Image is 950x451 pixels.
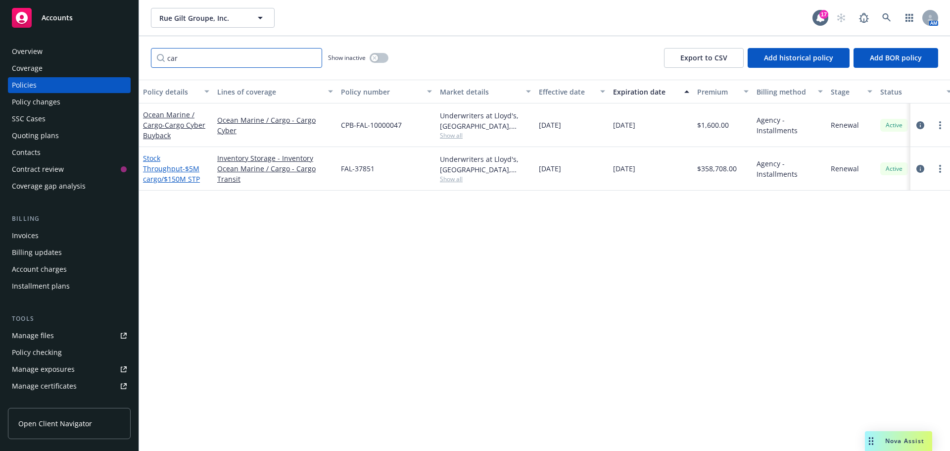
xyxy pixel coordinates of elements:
[139,80,213,103] button: Policy details
[440,110,531,131] div: Underwriters at Lloyd's, [GEOGRAPHIC_DATA], [PERSON_NAME] of [GEOGRAPHIC_DATA], [PERSON_NAME] Cargo
[613,163,635,174] span: [DATE]
[8,77,131,93] a: Policies
[865,431,932,451] button: Nova Assist
[341,87,421,97] div: Policy number
[884,121,904,130] span: Active
[854,8,874,28] a: Report a Bug
[8,178,131,194] a: Coverage gap analysis
[12,328,54,344] div: Manage files
[819,10,828,19] div: 17
[865,431,877,451] div: Drag to move
[12,361,75,377] div: Manage exposures
[757,158,823,179] span: Agency - Installments
[12,44,43,59] div: Overview
[143,120,205,140] span: - Cargo Cyber Buyback
[8,328,131,344] a: Manage files
[764,53,833,62] span: Add historical policy
[8,361,131,377] a: Manage exposures
[8,60,131,76] a: Coverage
[151,8,275,28] button: Rue Gilt Groupe, Inc.
[831,120,859,130] span: Renewal
[436,80,535,103] button: Market details
[12,228,39,244] div: Invoices
[609,80,693,103] button: Expiration date
[341,120,402,130] span: CPB-FAL-10000047
[914,163,926,175] a: circleInformation
[12,395,62,411] div: Manage claims
[217,163,333,184] a: Ocean Marine / Cargo - Cargo Transit
[12,145,41,160] div: Contacts
[831,163,859,174] span: Renewal
[827,80,876,103] button: Stage
[753,80,827,103] button: Billing method
[900,8,919,28] a: Switch app
[143,110,205,140] a: Ocean Marine / Cargo
[8,245,131,260] a: Billing updates
[539,87,594,97] div: Effective date
[914,119,926,131] a: circleInformation
[885,437,924,445] span: Nova Assist
[213,80,337,103] button: Lines of coverage
[680,53,727,62] span: Export to CSV
[757,87,812,97] div: Billing method
[870,53,922,62] span: Add BOR policy
[8,145,131,160] a: Contacts
[934,163,946,175] a: more
[831,8,851,28] a: Start snowing
[143,153,200,184] a: Stock Throughput
[12,77,37,93] div: Policies
[12,161,64,177] div: Contract review
[8,111,131,127] a: SSC Cases
[880,87,941,97] div: Status
[748,48,850,68] button: Add historical policy
[12,111,46,127] div: SSC Cases
[613,120,635,130] span: [DATE]
[12,345,62,360] div: Policy checking
[697,120,729,130] span: $1,600.00
[328,53,366,62] span: Show inactive
[535,80,609,103] button: Effective date
[664,48,744,68] button: Export to CSV
[8,4,131,32] a: Accounts
[217,87,322,97] div: Lines of coverage
[693,80,753,103] button: Premium
[440,154,531,175] div: Underwriters at Lloyd's, [GEOGRAPHIC_DATA], [PERSON_NAME] of [GEOGRAPHIC_DATA], [PERSON_NAME] Cargo
[8,314,131,324] div: Tools
[831,87,861,97] div: Stage
[539,163,561,174] span: [DATE]
[18,418,92,429] span: Open Client Navigator
[884,164,904,173] span: Active
[8,214,131,224] div: Billing
[757,115,823,136] span: Agency - Installments
[613,87,678,97] div: Expiration date
[217,115,333,136] a: Ocean Marine / Cargo - Cargo Cyber
[337,80,436,103] button: Policy number
[8,128,131,144] a: Quoting plans
[697,163,737,174] span: $358,708.00
[8,395,131,411] a: Manage claims
[217,153,333,163] a: Inventory Storage - Inventory
[8,94,131,110] a: Policy changes
[539,120,561,130] span: [DATE]
[159,13,245,23] span: Rue Gilt Groupe, Inc.
[934,119,946,131] a: more
[440,131,531,140] span: Show all
[12,60,43,76] div: Coverage
[341,163,375,174] span: FAL-37851
[854,48,938,68] button: Add BOR policy
[12,245,62,260] div: Billing updates
[8,228,131,244] a: Invoices
[697,87,738,97] div: Premium
[8,378,131,394] a: Manage certificates
[12,378,77,394] div: Manage certificates
[8,44,131,59] a: Overview
[440,87,520,97] div: Market details
[12,128,59,144] div: Quoting plans
[12,261,67,277] div: Account charges
[12,278,70,294] div: Installment plans
[8,278,131,294] a: Installment plans
[12,178,86,194] div: Coverage gap analysis
[8,161,131,177] a: Contract review
[143,87,198,97] div: Policy details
